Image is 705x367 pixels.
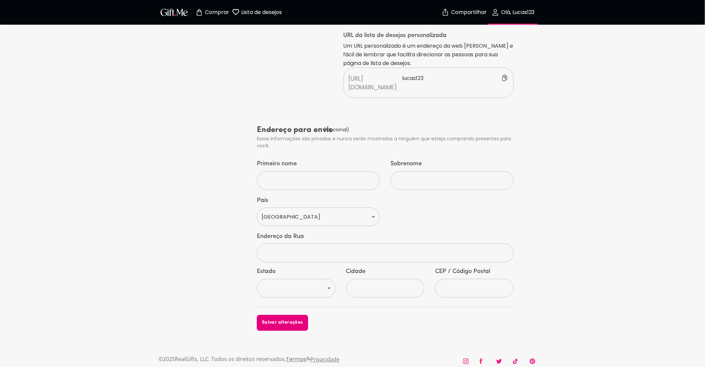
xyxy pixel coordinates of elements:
button: Olá, Lucas123 [480,2,546,23]
font: lucas123 [402,74,424,82]
font: Endereço para envio [257,126,333,134]
a: Privacidade [310,356,340,363]
font: CEP / Código Postal [435,269,490,275]
font: [URL][DOMAIN_NAME] [349,74,397,91]
font: País [257,198,268,204]
font: Compartilhar [451,8,487,16]
font: Estado [257,269,276,275]
font: Cidade [346,269,366,275]
font: Essas informações são privadas e nunca serão mostradas a ninguém que esteja comprando presentes p... [257,135,511,149]
img: GiftMe Logo [159,7,189,17]
button: Página da loja [194,2,231,23]
font: Um URL personalizado é um endereço da web [PERSON_NAME] e fácil de lembrar que facilita direciona... [344,42,513,67]
font: Olá, Lucas123 [501,8,535,16]
font: 2025 [163,356,175,363]
button: Salvar alterações [257,315,308,331]
font: Salvar alterações [262,320,303,325]
font: Sobrenome [390,161,422,167]
font: (Opcional) [324,126,349,133]
font: URL da lista de desejos personalizada [344,33,447,39]
font: Primeiro nome [257,161,297,167]
button: Compartilhar [452,1,476,24]
font: Comprar [205,8,229,16]
font: RealGifts, LLC. Todos os direitos reservados. [175,356,286,363]
font: & [306,355,310,363]
font: Lista de desejos [242,8,282,16]
a: Termos [286,356,306,363]
button: GiftMe Logo [159,8,190,16]
font: © [159,356,163,363]
button: Página de lista de desejos [239,2,275,23]
font: Endereço da Rua [257,234,304,240]
img: seguro [441,8,449,16]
